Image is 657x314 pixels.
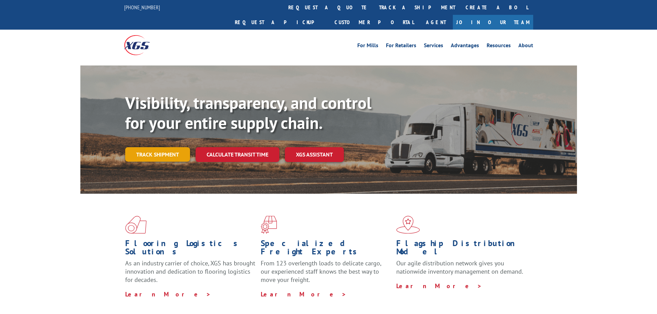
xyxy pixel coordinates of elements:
[124,4,160,11] a: [PHONE_NUMBER]
[125,290,211,298] a: Learn More >
[453,15,533,30] a: Join Our Team
[196,147,279,162] a: Calculate transit time
[125,92,371,133] b: Visibility, transparency, and control for your entire supply chain.
[261,216,277,234] img: xgs-icon-focused-on-flooring-red
[396,239,527,259] h1: Flagship Distribution Model
[419,15,453,30] a: Agent
[285,147,344,162] a: XGS ASSISTANT
[230,15,329,30] a: Request a pickup
[125,216,147,234] img: xgs-icon-total-supply-chain-intelligence-red
[396,216,420,234] img: xgs-icon-flagship-distribution-model-red
[125,239,256,259] h1: Flooring Logistics Solutions
[386,43,416,50] a: For Retailers
[357,43,378,50] a: For Mills
[487,43,511,50] a: Resources
[329,15,419,30] a: Customer Portal
[396,282,482,290] a: Learn More >
[261,259,391,290] p: From 123 overlength loads to delicate cargo, our experienced staff knows the best way to move you...
[261,290,347,298] a: Learn More >
[424,43,443,50] a: Services
[518,43,533,50] a: About
[125,259,255,284] span: As an industry carrier of choice, XGS has brought innovation and dedication to flooring logistics...
[125,147,190,162] a: Track shipment
[451,43,479,50] a: Advantages
[396,259,523,275] span: Our agile distribution network gives you nationwide inventory management on demand.
[261,239,391,259] h1: Specialized Freight Experts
